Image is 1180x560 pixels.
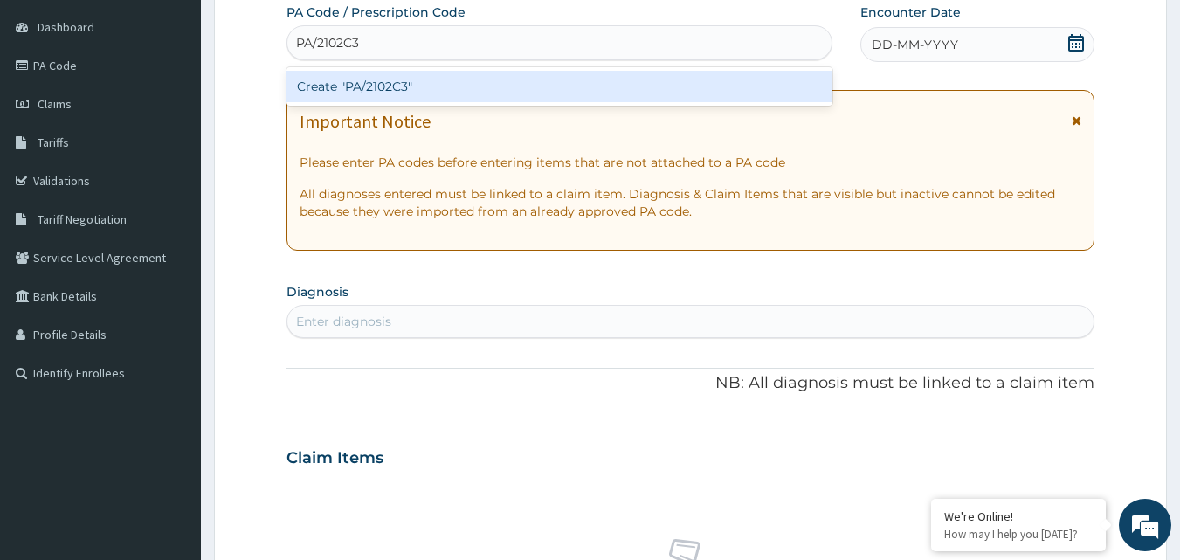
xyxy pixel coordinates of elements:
textarea: Type your message and hit 'Enter' [9,374,333,435]
label: PA Code / Prescription Code [286,3,466,21]
span: We're online! [101,169,241,345]
p: Please enter PA codes before entering items that are not attached to a PA code [300,154,1082,171]
span: Tariffs [38,135,69,150]
span: DD-MM-YYYY [872,36,958,53]
span: Claims [38,96,72,112]
h1: Important Notice [300,112,431,131]
span: Tariff Negotiation [38,211,127,227]
label: Diagnosis [286,283,348,301]
div: Enter diagnosis [296,313,391,330]
div: Create "PA/2102C3" [286,71,833,102]
div: Chat with us now [91,98,293,121]
span: Dashboard [38,19,94,35]
h3: Claim Items [286,449,383,468]
img: d_794563401_company_1708531726252_794563401 [32,87,71,131]
p: NB: All diagnosis must be linked to a claim item [286,372,1095,395]
div: We're Online! [944,508,1093,524]
p: How may I help you today? [944,527,1093,542]
p: All diagnoses entered must be linked to a claim item. Diagnosis & Claim Items that are visible bu... [300,185,1082,220]
label: Encounter Date [860,3,961,21]
div: Minimize live chat window [286,9,328,51]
